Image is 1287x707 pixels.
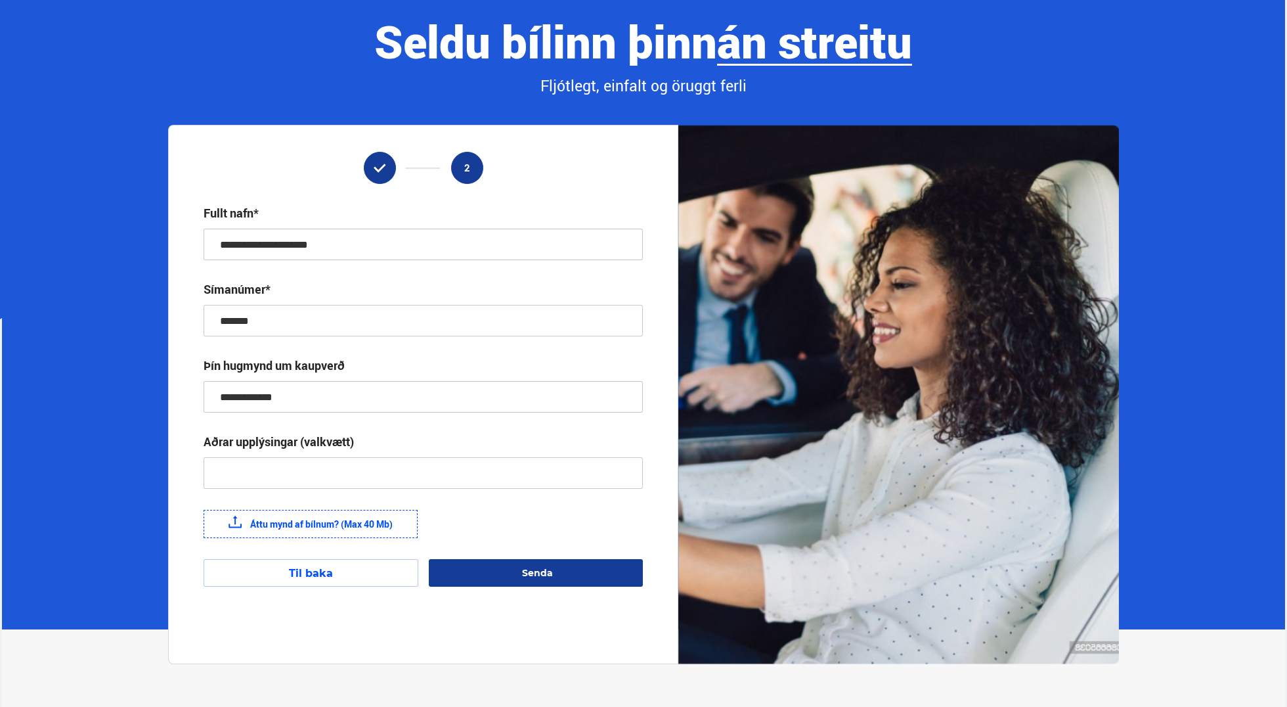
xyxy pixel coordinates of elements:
button: Opna LiveChat spjallviðmót [11,5,50,45]
span: Senda [522,567,553,579]
div: Þín hugmynd um kaupverð [204,357,345,373]
div: Fullt nafn* [204,205,259,221]
label: Áttu mynd af bílnum? (Max 40 Mb) [204,510,418,538]
span: 2 [464,162,470,173]
button: Til baka [204,559,418,587]
div: Seldu bílinn þinn [168,16,1119,66]
div: Aðrar upplýsingar (valkvætt) [204,434,354,449]
b: án streitu [717,11,912,72]
button: Senda [429,559,643,587]
div: Fljótlegt, einfalt og öruggt ferli [168,75,1119,97]
div: Símanúmer* [204,281,271,297]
